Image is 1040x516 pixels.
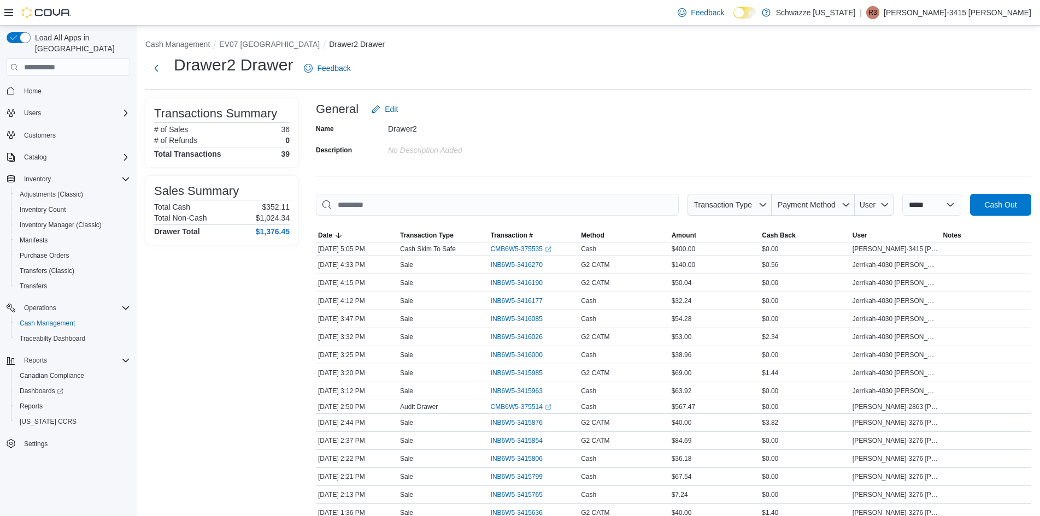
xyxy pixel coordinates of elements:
[762,231,795,240] span: Cash Back
[15,317,130,330] span: Cash Management
[316,330,398,343] div: [DATE] 3:32 PM
[581,490,596,499] span: Cash
[316,384,398,398] div: [DATE] 3:12 PM
[491,488,554,501] button: INB6W5-3415765
[672,472,692,481] span: $67.54
[491,369,543,377] span: INB6W5-3415985
[15,317,79,330] a: Cash Management
[691,7,724,18] span: Feedback
[760,416,850,429] div: $3.82
[400,472,413,481] p: Sale
[2,300,134,316] button: Operations
[760,384,850,398] div: $0.00
[760,348,850,361] div: $0.00
[491,348,554,361] button: INB6W5-3416000
[581,296,596,305] span: Cash
[2,127,134,143] button: Customers
[11,233,134,248] button: Manifests
[694,200,752,209] span: Transaction Type
[581,260,609,269] span: G2 CATM
[400,418,413,427] p: Sale
[853,333,939,341] span: Jerrikah-4030 [PERSON_NAME]
[11,414,134,429] button: [US_STATE] CCRS
[2,171,134,187] button: Inventory
[15,218,130,232] span: Inventory Manager (Classic)
[866,6,879,19] div: Ryan-3415 Langeler
[15,218,106,232] a: Inventory Manager (Classic)
[760,488,850,501] div: $0.00
[316,229,398,242] button: Date
[316,294,398,307] div: [DATE] 4:12 PM
[672,454,692,463] span: $36.18
[491,366,554,379] button: INB6W5-3415985
[760,452,850,465] div: $0.00
[855,194,894,216] button: User
[11,187,134,202] button: Adjustments (Classic)
[760,312,850,325] div: $0.00
[316,258,398,271] div: [DATE] 4:33 PM
[672,315,692,323] span: $54.28
[15,188,130,201] span: Adjustments (Classic)
[491,452,554,465] button: INB6W5-3415806
[15,280,51,293] a: Transfers
[853,454,939,463] span: [PERSON_NAME]-3276 [PERSON_NAME]
[11,316,134,331] button: Cash Management
[491,231,533,240] span: Transaction #
[491,384,554,398] button: INB6W5-3415963
[316,194,679,216] input: This is a search bar. As you type, the results lower in the page will automatically filter.
[20,354,51,367] button: Reports
[316,146,352,155] label: Description
[24,304,56,312] span: Operations
[15,384,68,398] a: Dashboards
[491,436,543,445] span: INB6W5-3415854
[316,434,398,447] div: [DATE] 2:37 PM
[15,384,130,398] span: Dashboards
[776,6,856,19] p: Schwazze [US_STATE]
[11,368,134,383] button: Canadian Compliance
[400,436,413,445] p: Sale
[760,276,850,289] div: $0.00
[491,333,543,341] span: INB6W5-3416026
[318,231,332,240] span: Date
[400,260,413,269] p: Sale
[760,366,850,379] div: $1.44
[316,366,398,379] div: [DATE] 3:20 PM
[11,217,134,233] button: Inventory Manager (Classic)
[20,354,130,367] span: Reports
[491,490,543,499] span: INB6W5-3415765
[672,260,695,269] span: $140.00
[772,194,855,216] button: Payment Method
[491,312,554,325] button: INB6W5-3416085
[545,246,551,253] svg: External link
[7,78,130,480] nav: Complex example
[2,82,134,98] button: Home
[20,129,60,142] a: Customers
[24,109,41,117] span: Users
[20,266,74,275] span: Transfers (Classic)
[672,369,692,377] span: $69.00
[24,131,56,140] span: Customers
[24,153,46,162] span: Catalog
[943,231,961,240] span: Notes
[400,387,413,395] p: Sale
[367,98,402,120] button: Edit
[400,278,413,287] p: Sale
[853,387,939,395] span: Jerrikah-4030 [PERSON_NAME]
[20,85,46,98] a: Home
[400,231,454,240] span: Transaction Type
[11,399,134,414] button: Reports
[15,249,130,262] span: Purchase Orders
[400,333,413,341] p: Sale
[672,278,692,287] span: $50.04
[154,107,277,120] h3: Transactions Summary
[400,315,413,323] p: Sale
[760,400,850,413] div: $0.00
[400,402,438,411] p: Audit Drawer
[15,280,130,293] span: Transfers
[154,227,200,236] h4: Drawer Total
[11,202,134,217] button: Inventory Count
[581,315,596,323] span: Cash
[316,488,398,501] div: [DATE] 2:13 PM
[673,2,728,23] a: Feedback
[860,200,876,209] span: User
